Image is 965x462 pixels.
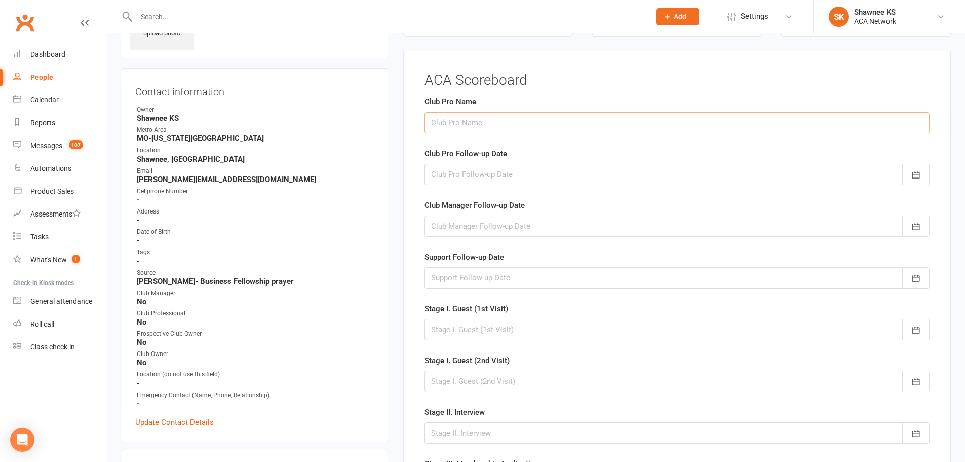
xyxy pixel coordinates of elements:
[133,10,643,24] input: Search...
[854,8,896,17] div: Shawnee KS
[137,155,374,164] strong: Shawnee, [GEOGRAPHIC_DATA]
[137,146,374,155] div: Location
[137,247,374,257] div: Tags
[13,248,107,271] a: What's New1
[13,290,107,313] a: General attendance kiosk mode
[137,187,374,196] div: Cellphone Number
[30,320,54,328] div: Roll call
[13,226,107,248] a: Tasks
[137,289,374,298] div: Club Manager
[137,105,374,115] div: Owner
[137,227,374,237] div: Date of Birth
[13,336,107,359] a: Class kiosk mode
[10,428,34,452] div: Open Intercom Messenger
[137,317,374,327] strong: No
[137,195,374,204] strong: -
[13,180,107,203] a: Product Sales
[137,236,374,245] strong: -
[424,73,930,88] h3: ACA Scoreboard
[13,313,107,336] a: Roll call
[137,358,374,367] strong: No
[30,187,74,195] div: Product Sales
[137,216,374,225] strong: -
[137,329,374,339] div: Prospective Club Owner
[135,82,374,97] h3: Contact information
[137,268,374,278] div: Source
[30,297,92,305] div: General attendance
[424,406,485,418] label: Stage II. Interview
[137,277,374,286] strong: [PERSON_NAME]- Business Fellowship prayer
[30,96,59,104] div: Calendar
[137,114,374,123] strong: Shawnee KS
[135,416,214,429] a: Update Contact Details
[854,17,896,26] div: ACA Network
[72,255,80,263] span: 1
[13,89,107,112] a: Calendar
[12,10,37,35] a: Clubworx
[30,210,81,218] div: Assessments
[137,175,374,184] strong: [PERSON_NAME][EMAIL_ADDRESS][DOMAIN_NAME]
[137,125,374,135] div: Metro Area
[137,309,374,318] div: Club Professional
[829,7,849,27] div: SK
[137,297,374,306] strong: No
[13,203,107,226] a: Assessments
[137,207,374,217] div: Address
[13,43,107,66] a: Dashboard
[656,8,699,25] button: Add
[137,399,374,408] strong: -
[137,349,374,359] div: Club Owner
[30,73,53,81] div: People
[30,233,49,241] div: Tasks
[30,50,65,58] div: Dashboard
[741,5,768,28] span: Settings
[137,134,374,143] strong: MO-[US_STATE][GEOGRAPHIC_DATA]
[137,166,374,176] div: Email
[137,390,374,400] div: Emergency Contact (Name, Phone, Relationship)
[13,134,107,157] a: Messages 107
[424,148,507,160] label: Club Pro Follow-up Date
[137,379,374,388] strong: -
[424,199,525,211] label: Club Manager Follow-up Date
[30,119,55,127] div: Reports
[30,343,75,351] div: Class check-in
[30,164,71,172] div: Automations
[137,338,374,347] strong: No
[424,303,508,315] label: Stage I. Guest (1st Visit)
[424,112,930,133] input: Club Pro Name
[424,251,504,263] label: Support Follow-up Date
[674,13,686,21] span: Add
[137,257,374,266] strong: -
[69,140,83,149] span: 107
[13,157,107,180] a: Automations
[424,96,476,108] label: Club Pro Name
[13,112,107,134] a: Reports
[30,256,67,264] div: What's New
[137,370,374,379] div: Location (do not use this field)
[13,66,107,89] a: People
[30,141,62,150] div: Messages
[424,354,510,367] label: Stage I. Guest (2nd Visit)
